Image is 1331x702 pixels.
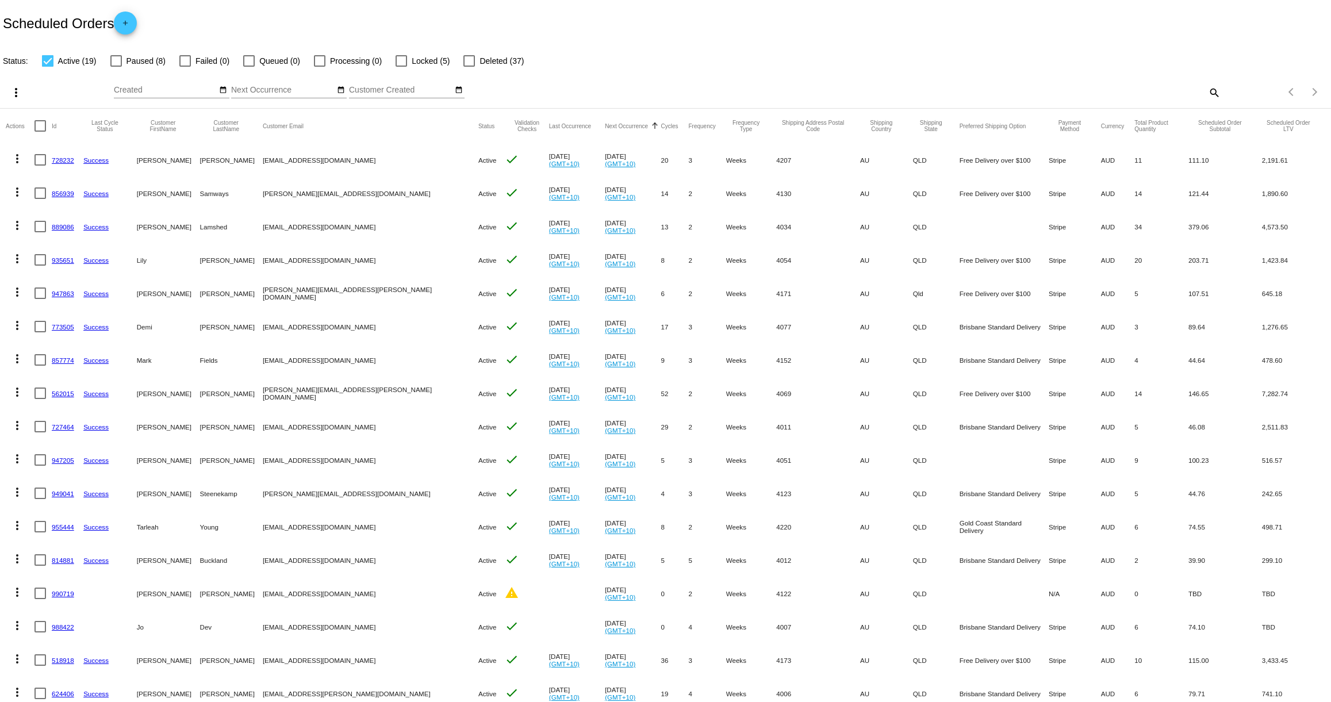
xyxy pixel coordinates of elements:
[1049,443,1101,477] mat-cell: Stripe
[219,86,227,95] mat-icon: date_range
[478,122,494,129] button: Change sorting for Status
[726,143,777,177] mat-cell: Weeks
[960,177,1049,210] mat-cell: Free Delivery over $100
[549,543,605,577] mat-cell: [DATE]
[776,143,860,177] mat-cell: 4207
[1101,177,1135,210] mat-cell: AUD
[726,377,777,410] mat-cell: Weeks
[860,243,913,277] mat-cell: AU
[688,510,726,543] mat-cell: 2
[1134,343,1188,377] mat-cell: 4
[1134,177,1188,210] mat-cell: 14
[688,243,726,277] mat-cell: 2
[661,510,688,543] mat-cell: 8
[605,477,661,510] mat-cell: [DATE]
[83,457,109,464] a: Success
[1262,120,1315,132] button: Change sorting for LifetimeValue
[726,277,777,310] mat-cell: Weeks
[137,543,200,577] mat-cell: [PERSON_NAME]
[776,377,860,410] mat-cell: 4069
[1262,210,1325,243] mat-cell: 4,573.50
[605,377,661,410] mat-cell: [DATE]
[605,260,635,267] a: (GMT+10)
[10,485,24,499] mat-icon: more_vert
[726,210,777,243] mat-cell: Weeks
[860,443,913,477] mat-cell: AU
[1262,343,1325,377] mat-cell: 478.60
[605,360,635,367] a: (GMT+10)
[688,143,726,177] mat-cell: 3
[10,185,24,199] mat-icon: more_vert
[200,510,263,543] mat-cell: Young
[960,310,1049,343] mat-cell: Brisbane Standard Delivery
[137,210,200,243] mat-cell: [PERSON_NAME]
[860,177,913,210] mat-cell: AU
[1049,377,1101,410] mat-cell: Stripe
[1049,477,1101,510] mat-cell: Stripe
[661,243,688,277] mat-cell: 8
[231,86,335,95] input: Next Occurrence
[1188,377,1262,410] mat-cell: 146.65
[726,243,777,277] mat-cell: Weeks
[726,477,777,510] mat-cell: Weeks
[549,343,605,377] mat-cell: [DATE]
[605,343,661,377] mat-cell: [DATE]
[200,543,263,577] mat-cell: Buckland
[605,193,635,201] a: (GMT+10)
[1262,243,1325,277] mat-cell: 1,423.84
[605,210,661,243] mat-cell: [DATE]
[860,210,913,243] mat-cell: AU
[83,223,109,231] a: Success
[661,277,688,310] mat-cell: 6
[776,477,860,510] mat-cell: 4123
[1188,443,1262,477] mat-cell: 100.23
[52,290,74,297] a: 947863
[263,143,478,177] mat-cell: [EMAIL_ADDRESS][DOMAIN_NAME]
[661,410,688,443] mat-cell: 29
[860,343,913,377] mat-cell: AU
[726,343,777,377] mat-cell: Weeks
[83,290,109,297] a: Success
[860,510,913,543] mat-cell: AU
[549,227,580,234] a: (GMT+10)
[1262,377,1325,410] mat-cell: 7,282.74
[52,190,74,197] a: 856939
[661,443,688,477] mat-cell: 5
[688,543,726,577] mat-cell: 5
[661,310,688,343] mat-cell: 17
[661,343,688,377] mat-cell: 9
[549,443,605,477] mat-cell: [DATE]
[10,218,24,232] mat-icon: more_vert
[913,343,960,377] mat-cell: QLD
[1049,510,1101,543] mat-cell: Stripe
[549,510,605,543] mat-cell: [DATE]
[1188,277,1262,310] mat-cell: 107.51
[960,277,1049,310] mat-cell: Free Delivery over $100
[263,443,478,477] mat-cell: [EMAIL_ADDRESS][DOMAIN_NAME]
[549,393,580,401] a: (GMT+10)
[960,143,1049,177] mat-cell: Free Delivery over $100
[1188,343,1262,377] mat-cell: 44.64
[688,410,726,443] mat-cell: 2
[1101,277,1135,310] mat-cell: AUD
[549,527,580,534] a: (GMT+10)
[349,86,452,95] input: Customer Created
[52,256,74,264] a: 935651
[549,327,580,334] a: (GMT+10)
[1134,377,1188,410] mat-cell: 14
[688,277,726,310] mat-cell: 2
[1049,120,1091,132] button: Change sorting for PaymentMethod.Type
[549,377,605,410] mat-cell: [DATE]
[455,86,463,95] mat-icon: date_range
[52,356,74,364] a: 857774
[605,293,635,301] a: (GMT+10)
[137,477,200,510] mat-cell: [PERSON_NAME]
[913,120,949,132] button: Change sorting for ShippingState
[726,543,777,577] mat-cell: Weeks
[1049,310,1101,343] mat-cell: Stripe
[605,393,635,401] a: (GMT+10)
[114,86,217,95] input: Created
[52,457,74,464] a: 947205
[688,210,726,243] mat-cell: 2
[1101,343,1135,377] mat-cell: AUD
